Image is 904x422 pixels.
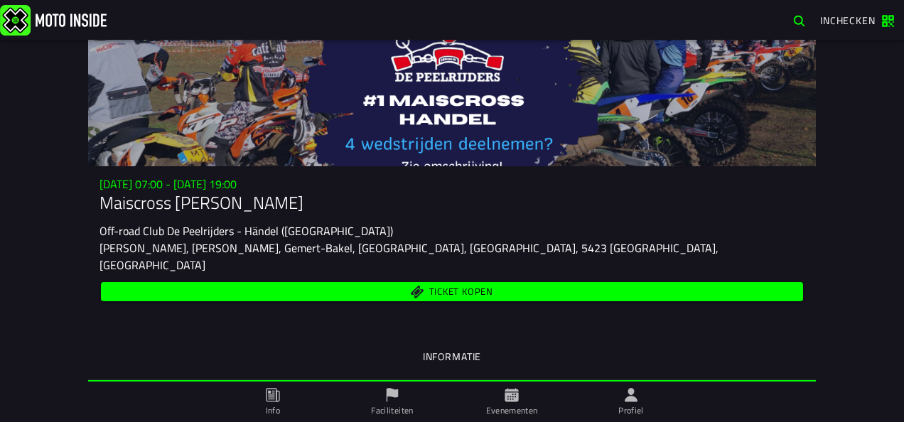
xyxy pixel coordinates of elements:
[99,178,805,191] h3: [DATE] 07:00 - [DATE] 19:00
[820,13,876,28] span: Inchecken
[99,191,805,214] h1: Maiscross [PERSON_NAME]
[266,404,280,417] font: Info
[99,239,719,274] ion-text: [PERSON_NAME], [PERSON_NAME], Gemert-Bakel, [GEOGRAPHIC_DATA], [GEOGRAPHIC_DATA], 5423 [GEOGRAPHI...
[429,288,493,297] span: Ticket kopen
[371,404,413,417] font: Faciliteiten
[618,404,644,417] font: Profiel
[486,404,538,417] font: Evenementen
[99,222,393,239] ion-text: Off-road Club De Peelrijders - Händel ([GEOGRAPHIC_DATA])
[813,8,901,32] a: Inchecken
